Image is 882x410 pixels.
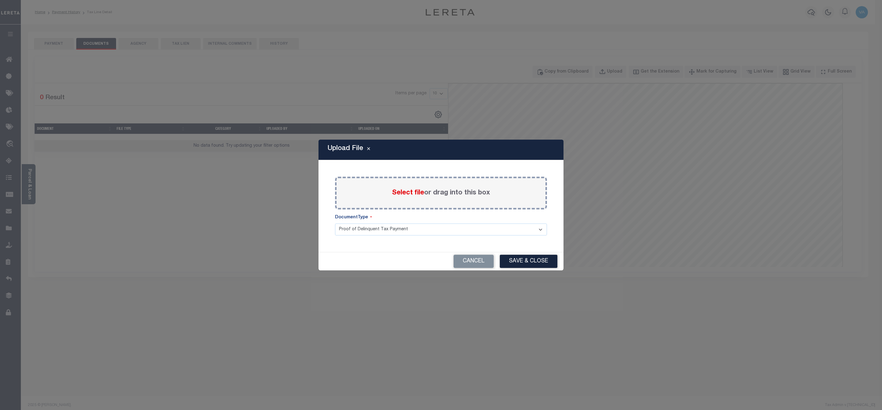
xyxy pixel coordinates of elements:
[363,146,374,153] button: Close
[392,188,490,198] label: or drag into this box
[328,145,363,152] h5: Upload File
[454,255,494,268] button: Cancel
[392,190,424,196] span: Select file
[335,214,372,221] label: DocumentType
[500,255,557,268] button: Save & Close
